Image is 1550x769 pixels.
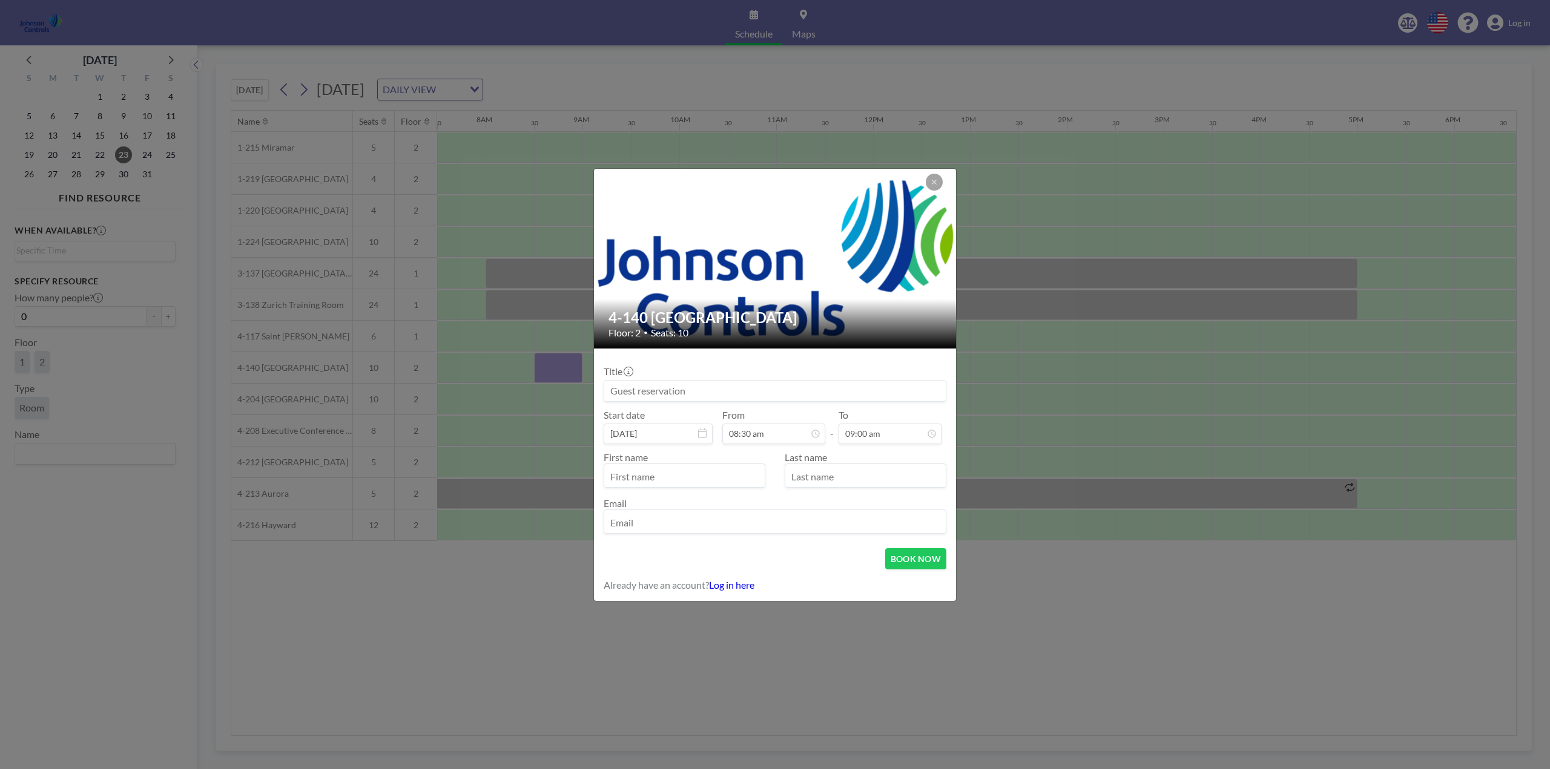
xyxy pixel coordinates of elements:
label: Email [604,497,627,509]
input: Guest reservation [604,381,946,401]
input: First name [604,466,765,487]
input: Email [604,512,946,533]
label: To [839,409,848,421]
label: First name [604,451,648,463]
label: Title [604,365,632,378]
button: BOOK NOW [885,548,946,569]
label: From [722,409,745,421]
a: Log in here [709,579,754,591]
label: Last name [785,451,827,463]
span: - [830,413,834,440]
h2: 4-140 [GEOGRAPHIC_DATA] [608,309,943,327]
span: Already have an account? [604,579,709,591]
span: Seats: 10 [651,327,688,339]
img: 537.png [594,156,957,360]
label: Start date [604,409,645,421]
span: • [644,328,648,337]
span: Floor: 2 [608,327,641,339]
input: Last name [785,466,946,487]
